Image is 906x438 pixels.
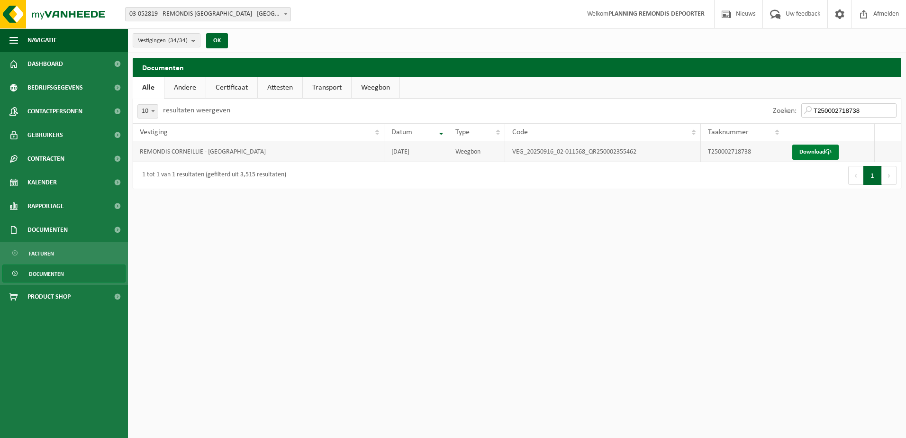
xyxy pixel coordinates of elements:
[27,100,82,123] span: Contactpersonen
[505,141,701,162] td: VEG_20250916_02-011568_QR250002355462
[168,37,188,44] count: (34/34)
[27,28,57,52] span: Navigatie
[773,107,797,115] label: Zoeken:
[848,166,863,185] button: Previous
[125,7,291,21] span: 03-052819 - REMONDIS WEST-VLAANDEREN - OOSTENDE
[258,77,302,99] a: Attesten
[27,123,63,147] span: Gebruikers
[608,10,705,18] strong: PLANNING REMONDIS DEPOORTER
[133,33,200,47] button: Vestigingen(34/34)
[29,245,54,263] span: Facturen
[882,166,897,185] button: Next
[137,167,286,184] div: 1 tot 1 van 1 resultaten (gefilterd uit 3,515 resultaten)
[512,128,528,136] span: Code
[701,141,784,162] td: T250002718738
[27,218,68,242] span: Documenten
[138,34,188,48] span: Vestigingen
[27,76,83,100] span: Bedrijfsgegevens
[2,244,126,262] a: Facturen
[140,128,168,136] span: Vestiging
[206,33,228,48] button: OK
[792,145,839,160] a: Download
[863,166,882,185] button: 1
[133,77,164,99] a: Alle
[29,265,64,283] span: Documenten
[163,107,230,114] label: resultaten weergeven
[27,171,57,194] span: Kalender
[133,58,901,76] h2: Documenten
[27,147,64,171] span: Contracten
[455,128,470,136] span: Type
[303,77,351,99] a: Transport
[27,285,71,309] span: Product Shop
[27,52,63,76] span: Dashboard
[708,128,749,136] span: Taaknummer
[137,104,158,119] span: 10
[391,128,412,136] span: Datum
[164,77,206,99] a: Andere
[206,77,257,99] a: Certificaat
[133,141,384,162] td: REMONDIS CORNEILLIE - [GEOGRAPHIC_DATA]
[138,105,158,118] span: 10
[2,265,126,283] a: Documenten
[384,141,448,162] td: [DATE]
[352,77,399,99] a: Weegbon
[448,141,505,162] td: Weegbon
[126,8,290,21] span: 03-052819 - REMONDIS WEST-VLAANDEREN - OOSTENDE
[27,194,64,218] span: Rapportage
